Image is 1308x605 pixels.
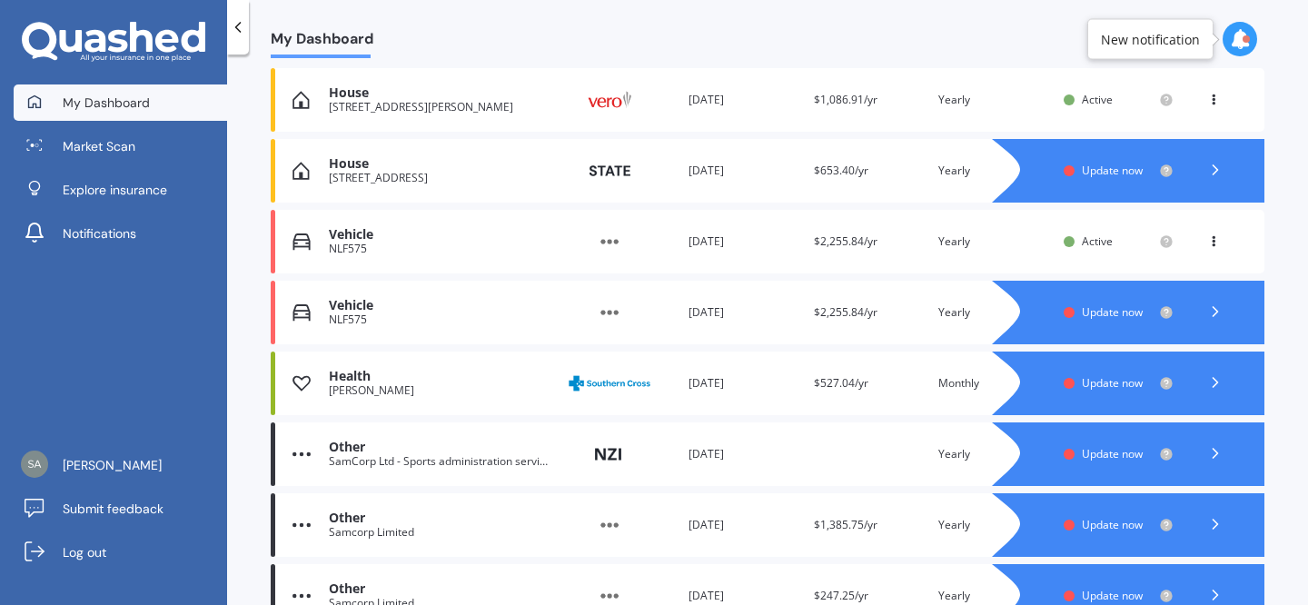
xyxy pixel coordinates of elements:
[814,92,877,107] span: $1,086.91/yr
[14,491,227,527] a: Submit feedback
[938,374,1048,392] div: Monthly
[329,313,550,326] div: NLF575
[1082,588,1143,603] span: Update now
[1082,233,1113,249] span: Active
[329,156,550,172] div: House
[329,384,550,397] div: [PERSON_NAME]
[329,581,550,597] div: Other
[938,91,1048,109] div: Yearly
[292,162,310,180] img: House
[689,516,798,534] div: [DATE]
[938,162,1048,180] div: Yearly
[689,303,798,322] div: [DATE]
[1101,30,1200,48] div: New notification
[689,91,798,109] div: [DATE]
[814,163,868,178] span: $653.40/yr
[814,588,868,603] span: $247.25/yr
[63,94,150,112] span: My Dashboard
[1082,517,1143,532] span: Update now
[329,511,550,526] div: Other
[1082,92,1113,107] span: Active
[938,233,1048,251] div: Yearly
[271,30,373,55] span: My Dashboard
[329,101,550,114] div: [STREET_ADDRESS][PERSON_NAME]
[564,154,655,187] img: State
[292,587,311,605] img: Other
[1082,304,1143,320] span: Update now
[292,91,310,109] img: House
[689,233,798,251] div: [DATE]
[329,227,550,243] div: Vehicle
[292,445,311,463] img: Other
[14,172,227,208] a: Explore insurance
[1082,163,1143,178] span: Update now
[329,440,550,455] div: Other
[938,445,1048,463] div: Yearly
[938,303,1048,322] div: Yearly
[814,517,877,532] span: $1,385.75/yr
[292,233,311,251] img: Vehicle
[564,295,655,330] img: Other
[938,587,1048,605] div: Yearly
[329,455,550,468] div: SamCorp Ltd - Sports administration service
[329,298,550,313] div: Vehicle
[329,526,550,539] div: Samcorp Limited
[564,437,655,471] img: NZI
[814,375,868,391] span: $527.04/yr
[63,224,136,243] span: Notifications
[564,224,655,259] img: Other
[1082,375,1143,391] span: Update now
[292,374,311,392] img: Health
[14,128,227,164] a: Market Scan
[14,447,227,483] a: [PERSON_NAME]
[292,303,311,322] img: Vehicle
[14,534,227,570] a: Log out
[63,543,106,561] span: Log out
[814,233,877,249] span: $2,255.84/yr
[14,215,227,252] a: Notifications
[63,181,167,199] span: Explore insurance
[292,516,311,534] img: Other
[329,172,550,184] div: [STREET_ADDRESS]
[329,85,550,101] div: House
[14,84,227,121] a: My Dashboard
[564,83,655,117] img: Vero
[63,500,163,518] span: Submit feedback
[564,366,655,401] img: Southern Cross
[689,374,798,392] div: [DATE]
[689,445,798,463] div: [DATE]
[564,508,655,542] img: Other
[689,162,798,180] div: [DATE]
[938,516,1048,534] div: Yearly
[1082,446,1143,461] span: Update now
[63,456,162,474] span: [PERSON_NAME]
[814,304,877,320] span: $2,255.84/yr
[21,451,48,478] img: 824e7ca33aebd9d4a6f73f7eb745731b
[63,137,135,155] span: Market Scan
[689,587,798,605] div: [DATE]
[329,369,550,384] div: Health
[329,243,550,255] div: NLF575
